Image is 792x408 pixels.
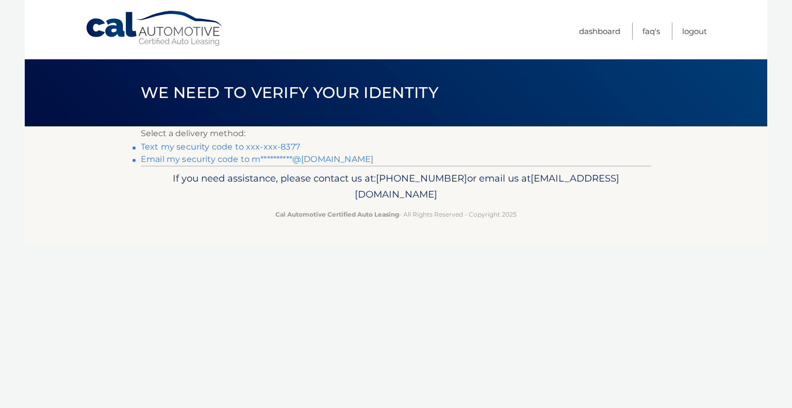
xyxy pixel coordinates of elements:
[642,23,660,40] a: FAQ's
[147,209,645,220] p: - All Rights Reserved - Copyright 2025
[141,83,438,102] span: We need to verify your identity
[376,172,467,184] span: [PHONE_NUMBER]
[141,126,651,141] p: Select a delivery method:
[682,23,707,40] a: Logout
[85,10,224,47] a: Cal Automotive
[579,23,620,40] a: Dashboard
[275,210,399,218] strong: Cal Automotive Certified Auto Leasing
[141,142,300,152] a: Text my security code to xxx-xxx-8377
[147,170,645,203] p: If you need assistance, please contact us at: or email us at
[141,154,373,164] a: Email my security code to m**********@[DOMAIN_NAME]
